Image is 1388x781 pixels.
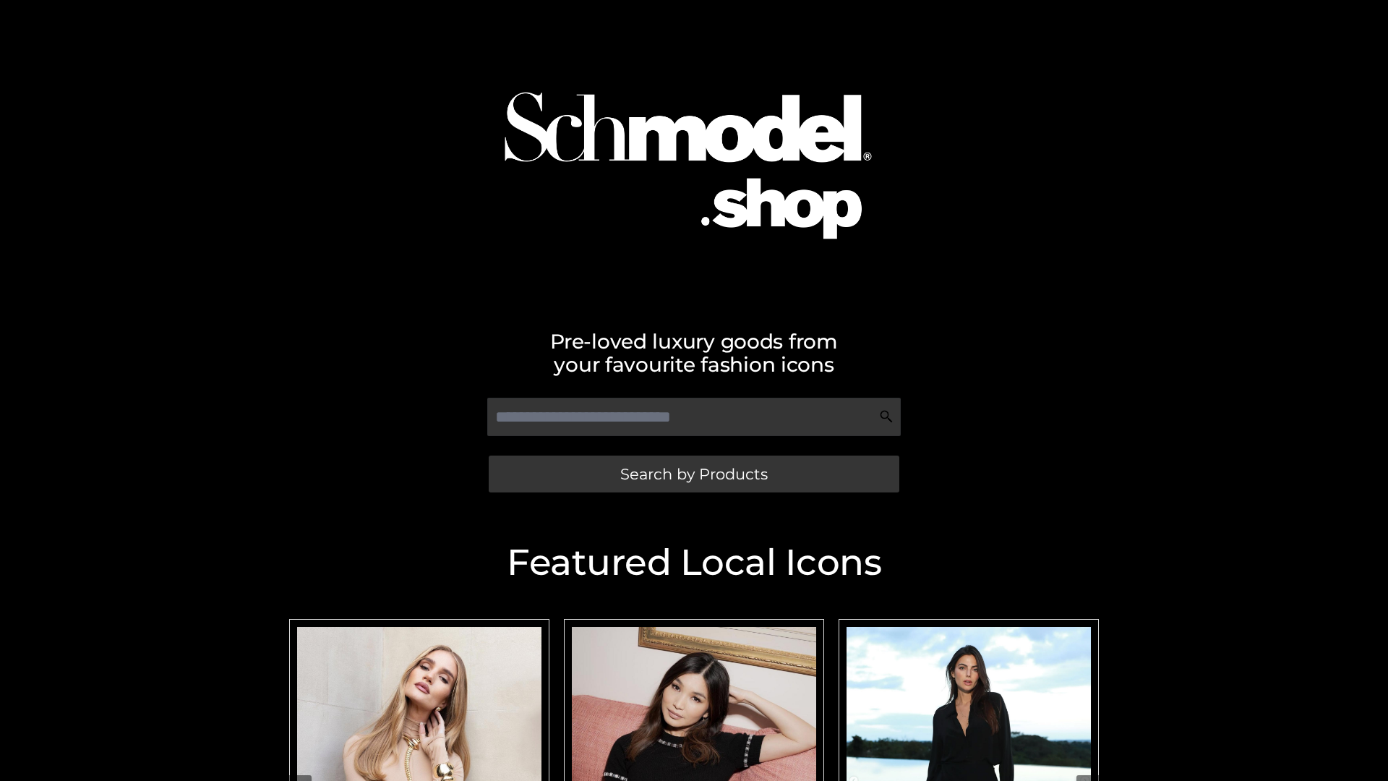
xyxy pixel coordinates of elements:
span: Search by Products [620,466,768,482]
a: Search by Products [489,456,899,492]
h2: Pre-loved luxury goods from your favourite fashion icons [282,330,1106,376]
h2: Featured Local Icons​ [282,545,1106,581]
img: Search Icon [879,409,894,424]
